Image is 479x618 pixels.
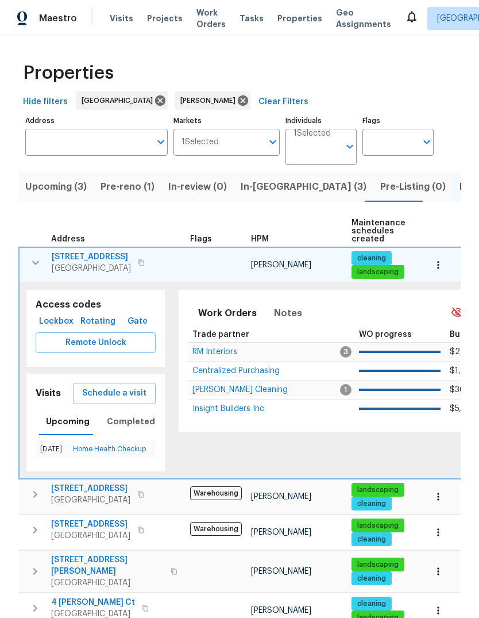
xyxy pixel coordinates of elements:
[192,348,237,355] a: RM Interiors
[198,305,257,321] span: Work Orders
[153,134,169,150] button: Open
[192,348,237,356] span: RM Interiors
[353,535,391,544] span: cleaning
[76,91,168,110] div: [GEOGRAPHIC_DATA]
[254,91,313,113] button: Clear Filters
[101,179,154,195] span: Pre-reno (1)
[241,179,366,195] span: In-[GEOGRAPHIC_DATA] (3)
[82,95,157,106] span: [GEOGRAPHIC_DATA]
[25,117,168,124] label: Address
[39,13,77,24] span: Maestro
[25,179,87,195] span: Upcoming (3)
[251,528,311,536] span: [PERSON_NAME]
[192,405,264,413] span: Insight Builders Inc
[340,384,351,396] span: 1
[52,263,131,274] span: [GEOGRAPHIC_DATA]
[123,314,151,329] span: Gate
[293,129,331,139] span: 1 Selected
[51,519,130,530] span: [STREET_ADDRESS]
[82,314,114,329] span: Rotating
[147,13,183,24] span: Projects
[36,311,77,332] button: Lockbox
[119,311,156,332] button: Gate
[73,446,146,452] a: Home Health Checkup
[45,336,146,350] span: Remote Unlock
[239,14,264,22] span: Tasks
[340,346,351,358] span: 3
[181,137,219,147] span: 1 Selected
[180,95,240,106] span: [PERSON_NAME]
[277,13,322,24] span: Properties
[168,179,227,195] span: In-review (0)
[351,219,405,243] span: Maintenance schedules created
[192,367,280,374] a: Centralized Purchasing
[52,251,131,263] span: [STREET_ADDRESS]
[353,499,391,509] span: cleaning
[107,414,155,429] span: Completed
[258,95,308,109] span: Clear Filters
[46,414,90,429] span: Upcoming
[173,117,280,124] label: Markets
[36,387,61,400] h5: Visits
[251,261,311,269] span: [PERSON_NAME]
[192,386,288,393] a: [PERSON_NAME] Cleaning
[190,235,212,243] span: Flags
[40,314,72,329] span: Lockbox
[192,386,288,394] span: [PERSON_NAME] Cleaning
[192,331,249,339] span: Trade partner
[23,95,68,109] span: Hide filters
[36,441,68,458] td: [DATE]
[285,117,357,124] label: Individuals
[353,267,403,277] span: landscaping
[362,117,434,124] label: Flags
[359,331,412,339] span: WO progress
[342,139,358,155] button: Open
[23,67,114,79] span: Properties
[192,367,280,375] span: Centralized Purchasing
[353,560,403,570] span: landscaping
[51,483,130,494] span: [STREET_ADDRESS]
[190,522,242,536] span: Warehousing
[36,332,156,354] button: Remote Unlock
[77,311,119,332] button: Rotating
[192,405,264,412] a: Insight Builders Inc
[251,235,269,243] span: HPM
[18,91,72,113] button: Hide filters
[36,299,156,311] h5: Access codes
[51,530,130,542] span: [GEOGRAPHIC_DATA]
[380,179,446,195] span: Pre-Listing (0)
[274,305,302,321] span: Notes
[353,254,391,263] span: cleaning
[419,134,435,150] button: Open
[353,485,403,495] span: landscaping
[51,554,164,577] span: [STREET_ADDRESS][PERSON_NAME]
[251,607,311,615] span: [PERSON_NAME]
[190,486,242,500] span: Warehousing
[175,91,250,110] div: [PERSON_NAME]
[51,494,130,506] span: [GEOGRAPHIC_DATA]
[110,13,133,24] span: Visits
[265,134,281,150] button: Open
[51,235,85,243] span: Address
[251,493,311,501] span: [PERSON_NAME]
[251,567,311,575] span: [PERSON_NAME]
[450,331,479,339] span: Budget
[51,577,164,589] span: [GEOGRAPHIC_DATA]
[73,383,156,404] button: Schedule a visit
[353,521,403,531] span: landscaping
[196,7,226,30] span: Work Orders
[82,386,146,401] span: Schedule a visit
[353,574,391,584] span: cleaning
[51,597,135,608] span: 4 [PERSON_NAME] Ct
[353,599,391,609] span: cleaning
[336,7,391,30] span: Geo Assignments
